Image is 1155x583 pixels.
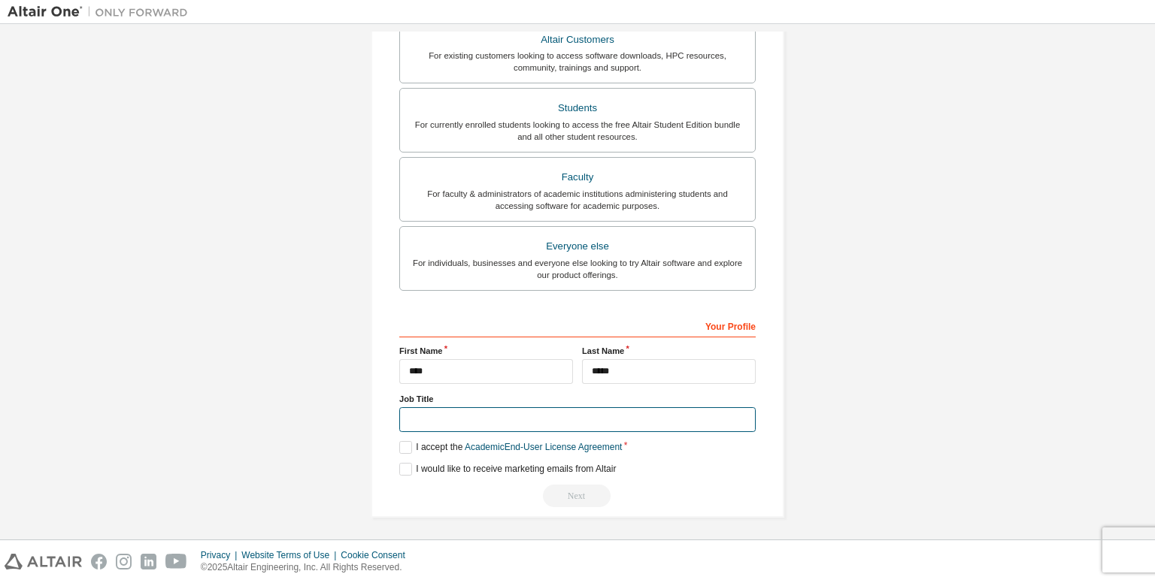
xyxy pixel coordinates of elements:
[201,561,414,574] p: © 2025 Altair Engineering, Inc. All Rights Reserved.
[241,549,341,561] div: Website Terms of Use
[399,485,756,507] div: Read and acccept EULA to continue
[399,463,616,476] label: I would like to receive marketing emails from Altair
[91,554,107,569] img: facebook.svg
[409,98,746,119] div: Students
[341,549,414,561] div: Cookie Consent
[409,167,746,188] div: Faculty
[165,554,187,569] img: youtube.svg
[141,554,156,569] img: linkedin.svg
[409,29,746,50] div: Altair Customers
[409,188,746,212] div: For faculty & administrators of academic institutions administering students and accessing softwa...
[409,119,746,143] div: For currently enrolled students looking to access the free Altair Student Edition bundle and all ...
[409,236,746,257] div: Everyone else
[399,345,573,357] label: First Name
[201,549,241,561] div: Privacy
[465,442,622,452] a: Academic End-User License Agreement
[116,554,132,569] img: instagram.svg
[5,554,82,569] img: altair_logo.svg
[409,50,746,74] div: For existing customers looking to access software downloads, HPC resources, community, trainings ...
[399,393,756,405] label: Job Title
[582,345,756,357] label: Last Name
[399,441,622,454] label: I accept the
[399,313,756,337] div: Your Profile
[8,5,196,20] img: Altair One
[409,257,746,281] div: For individuals, businesses and everyone else looking to try Altair software and explore our prod...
